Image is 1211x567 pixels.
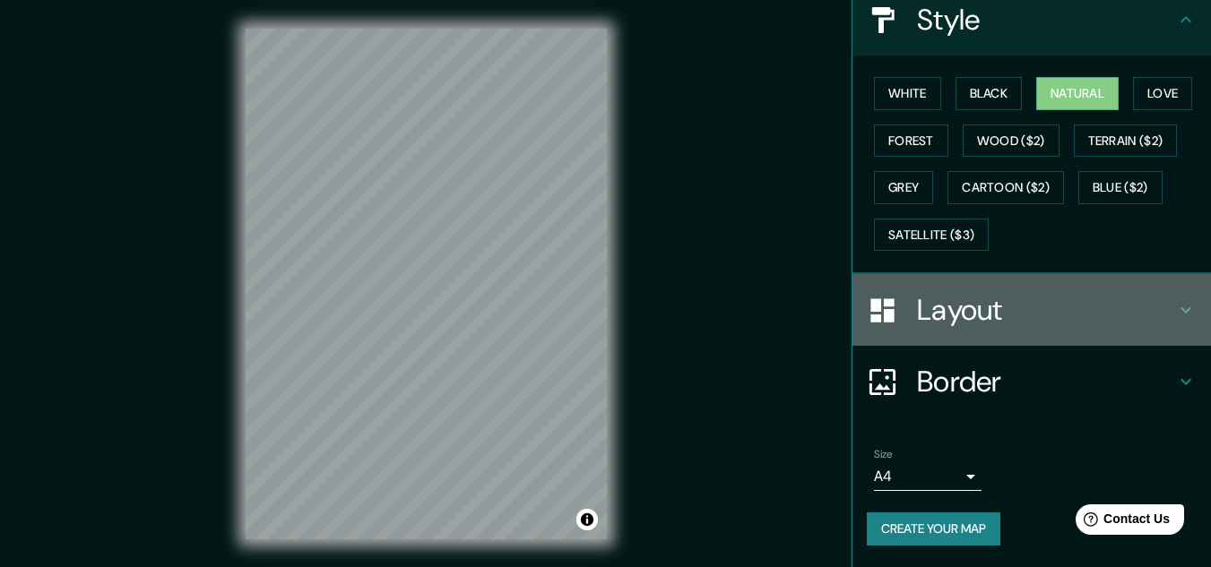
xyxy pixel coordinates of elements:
[1078,171,1163,204] button: Blue ($2)
[947,171,1064,204] button: Cartoon ($2)
[1051,497,1191,547] iframe: Help widget launcher
[246,29,607,539] canvas: Map
[956,77,1023,110] button: Black
[917,364,1175,399] h4: Border
[874,77,941,110] button: White
[852,274,1211,346] div: Layout
[874,171,933,204] button: Grey
[867,512,1000,546] button: Create your map
[1074,125,1178,158] button: Terrain ($2)
[963,125,1060,158] button: Wood ($2)
[1133,77,1192,110] button: Love
[874,447,893,462] label: Size
[917,292,1175,328] h4: Layout
[852,346,1211,417] div: Border
[874,125,948,158] button: Forest
[917,2,1175,38] h4: Style
[1036,77,1119,110] button: Natural
[874,462,982,491] div: A4
[874,219,989,252] button: Satellite ($3)
[576,509,598,530] button: Toggle attribution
